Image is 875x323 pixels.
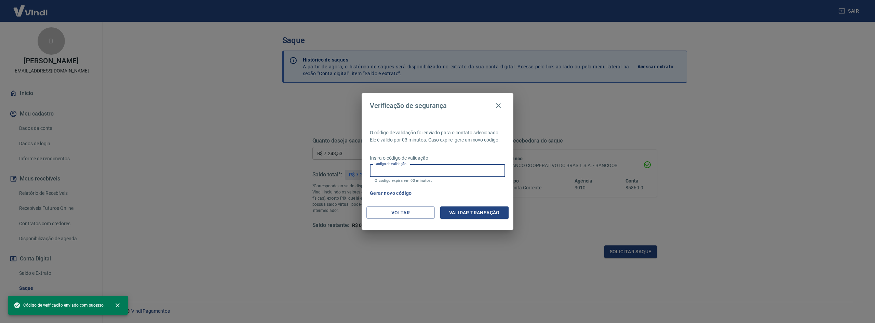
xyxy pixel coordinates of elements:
h4: Verificação de segurança [370,102,447,110]
p: O código expira em 03 minutos. [375,178,500,183]
button: close [110,298,125,313]
button: Gerar novo código [367,187,415,200]
button: Validar transação [440,206,509,219]
span: Código de verificação enviado com sucesso. [14,302,105,309]
button: Voltar [366,206,435,219]
p: Insira o código de validação [370,154,505,162]
label: Código de validação [375,161,406,166]
p: O código de validação foi enviado para o contato selecionado. Ele é válido por 03 minutos. Caso e... [370,129,505,144]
